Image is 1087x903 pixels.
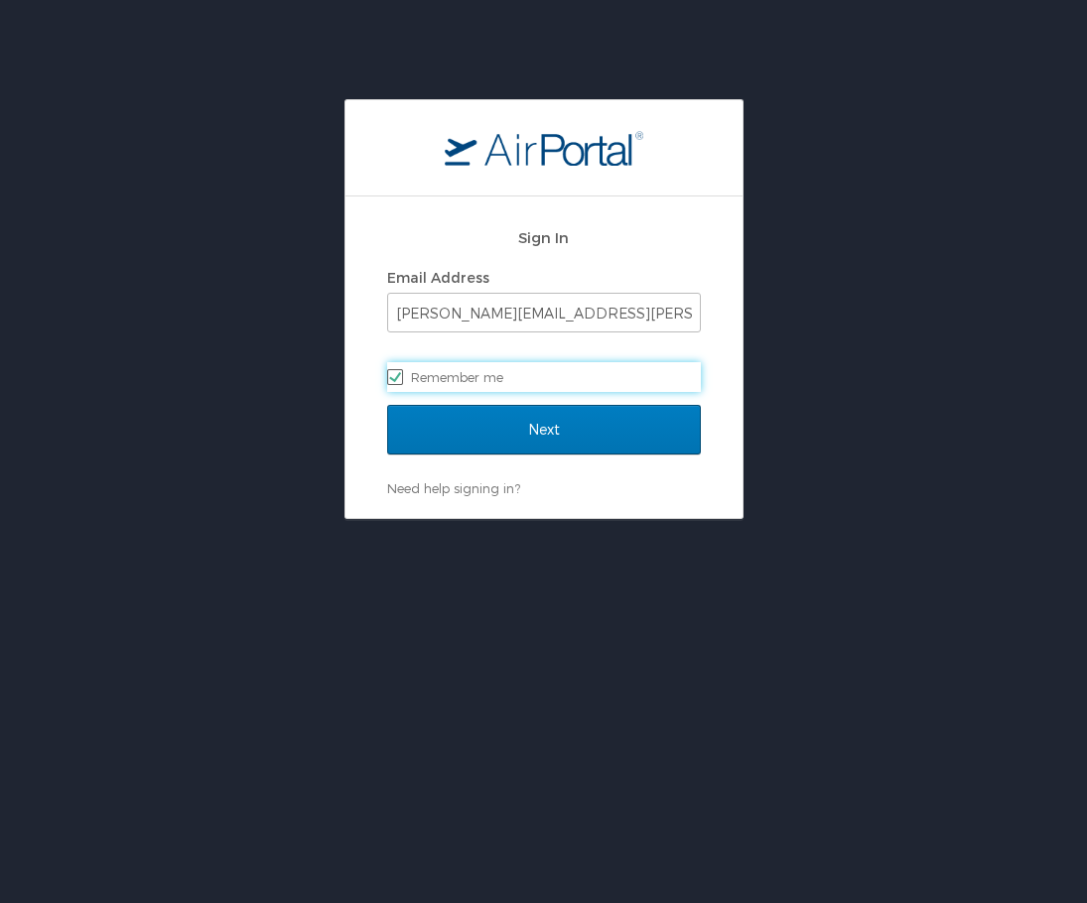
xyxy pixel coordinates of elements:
input: Next [387,405,701,454]
a: Need help signing in? [387,480,520,496]
label: Remember me [387,362,701,392]
h2: Sign In [387,226,701,249]
label: Email Address [387,269,489,286]
img: logo [445,130,643,166]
